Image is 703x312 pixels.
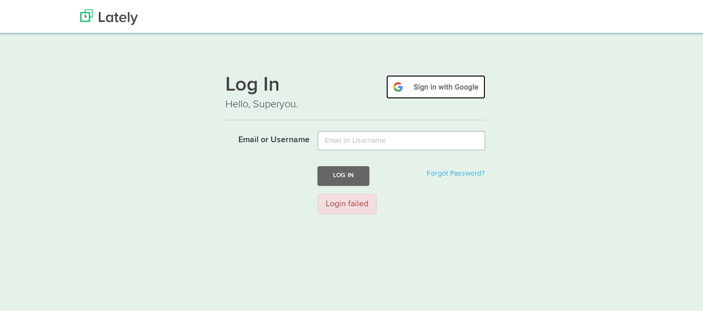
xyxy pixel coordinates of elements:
[225,95,485,110] p: Hello, Superyou.
[427,168,484,176] a: Forgot Password?
[386,73,485,97] img: google-signin.png
[317,192,377,214] div: Login failed
[225,73,485,95] h1: Log In
[317,165,369,184] button: Log In
[80,8,138,23] img: Lately
[317,129,485,149] input: Email or Username
[218,129,310,145] label: Email or Username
